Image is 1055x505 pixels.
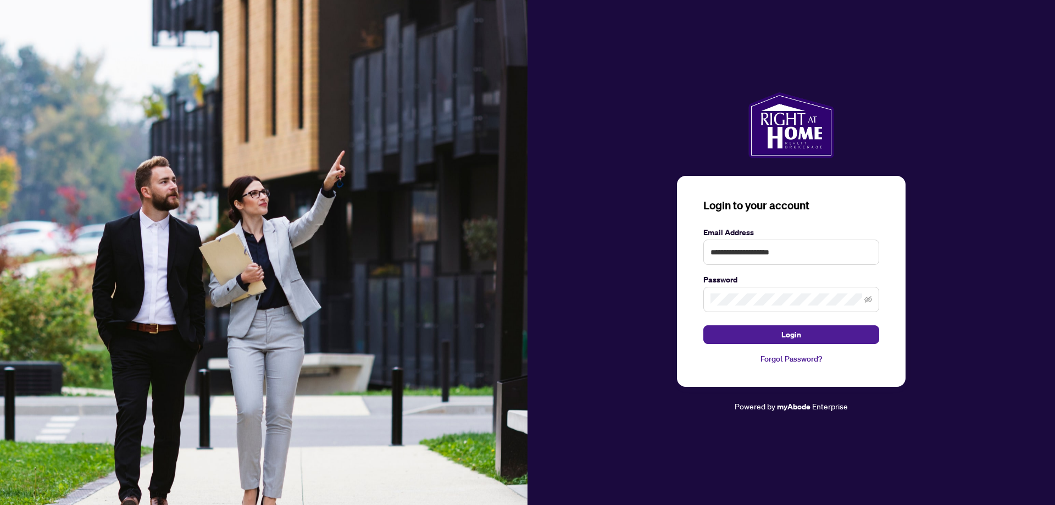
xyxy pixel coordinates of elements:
label: Password [703,274,879,286]
label: Email Address [703,226,879,238]
a: Forgot Password? [703,353,879,365]
img: ma-logo [748,92,834,158]
span: Enterprise [812,401,848,411]
h3: Login to your account [703,198,879,213]
span: Login [781,326,801,343]
a: myAbode [777,401,810,413]
button: Login [703,325,879,344]
span: eye-invisible [864,296,872,303]
span: Powered by [735,401,775,411]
